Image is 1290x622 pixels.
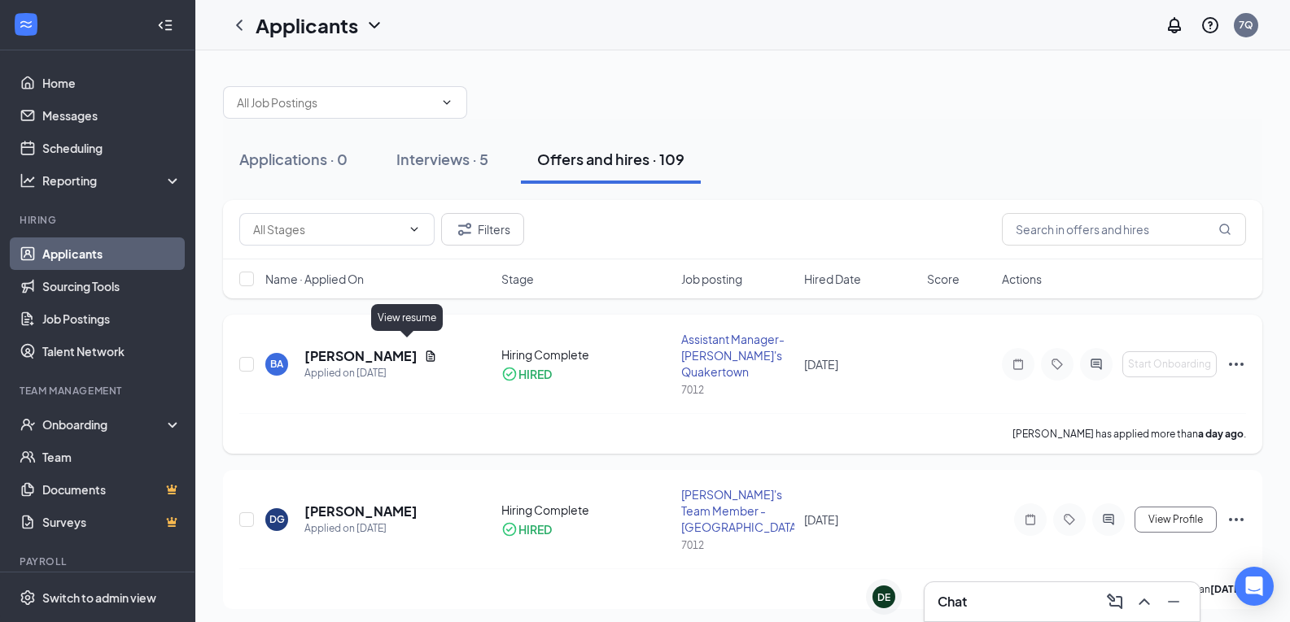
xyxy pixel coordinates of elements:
[681,538,794,552] div: 7012
[42,441,181,473] a: Team
[1227,510,1246,529] svg: Ellipses
[441,213,524,246] button: Filter Filters
[1148,514,1203,525] span: View Profile
[42,99,181,132] a: Messages
[304,502,418,520] h5: [PERSON_NAME]
[1102,589,1128,615] button: ComposeMessage
[1161,589,1187,615] button: Minimize
[1239,18,1253,32] div: 7Q
[1218,223,1231,236] svg: MagnifyingGlass
[1122,351,1217,377] button: Start Onboarding
[501,346,671,363] div: Hiring Complete
[20,555,178,568] div: Payroll
[1165,15,1184,35] svg: Notifications
[1210,583,1244,595] b: [DATE]
[877,590,890,604] div: DE
[269,512,285,526] div: DG
[239,149,348,169] div: Applications · 0
[1047,358,1067,371] svg: Tag
[927,271,960,287] span: Score
[304,347,418,365] h5: [PERSON_NAME]
[1087,358,1106,371] svg: ActiveChat
[804,512,838,527] span: [DATE]
[1235,567,1274,606] div: Open Intercom Messenger
[681,271,742,287] span: Job posting
[256,11,358,39] h1: Applicants
[1227,354,1246,374] svg: Ellipses
[304,520,418,537] div: Applied on [DATE]
[518,521,552,537] div: HIRED
[42,67,181,99] a: Home
[1200,15,1220,35] svg: QuestionInfo
[20,384,178,398] div: Team Management
[20,416,36,433] svg: UserCheck
[396,149,488,169] div: Interviews · 5
[365,15,384,35] svg: ChevronDown
[1002,213,1246,246] input: Search in offers and hires
[938,593,967,611] h3: Chat
[1135,592,1154,611] svg: ChevronUp
[681,331,794,380] div: Assistant Manager- [PERSON_NAME]'s Quakertown
[20,172,36,189] svg: Analysis
[1008,358,1028,371] svg: Note
[270,357,283,371] div: BA
[1164,592,1183,611] svg: Minimize
[518,366,552,382] div: HIRED
[237,94,434,111] input: All Job Postings
[804,271,861,287] span: Hired Date
[1105,592,1125,611] svg: ComposeMessage
[537,149,684,169] div: Offers and hires · 109
[42,589,156,606] div: Switch to admin view
[371,304,443,331] div: View resume
[1128,359,1211,370] span: Start Onboarding
[455,220,474,239] svg: Filter
[230,15,249,35] svg: ChevronLeft
[681,383,794,397] div: 7012
[1099,513,1118,526] svg: ActiveChat
[681,486,794,535] div: [PERSON_NAME]'s Team Member - [GEOGRAPHIC_DATA]
[253,220,401,238] input: All Stages
[501,502,671,518] div: Hiring Complete
[42,302,181,335] a: Job Postings
[42,132,181,164] a: Scheduling
[42,270,181,302] a: Sourcing Tools
[804,357,838,372] span: [DATE]
[1060,513,1079,526] svg: Tag
[408,223,421,236] svg: ChevronDown
[501,366,518,382] svg: CheckmarkCircle
[1021,513,1040,526] svg: Note
[42,506,181,538] a: SurveysCrown
[1012,427,1246,441] p: [PERSON_NAME] has applied more than .
[20,213,178,227] div: Hiring
[42,335,181,368] a: Talent Network
[304,365,437,381] div: Applied on [DATE]
[501,271,534,287] span: Stage
[18,16,34,33] svg: WorkstreamLogo
[1131,589,1157,615] button: ChevronUp
[1198,428,1244,440] b: a day ago
[501,521,518,537] svg: CheckmarkCircle
[42,416,168,433] div: Onboarding
[1002,271,1042,287] span: Actions
[42,237,181,270] a: Applicants
[424,350,437,363] svg: Document
[157,17,173,33] svg: Collapse
[42,473,181,506] a: DocumentsCrown
[440,96,453,109] svg: ChevronDown
[1135,507,1217,533] button: View Profile
[42,172,182,189] div: Reporting
[20,589,36,606] svg: Settings
[265,271,364,287] span: Name · Applied On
